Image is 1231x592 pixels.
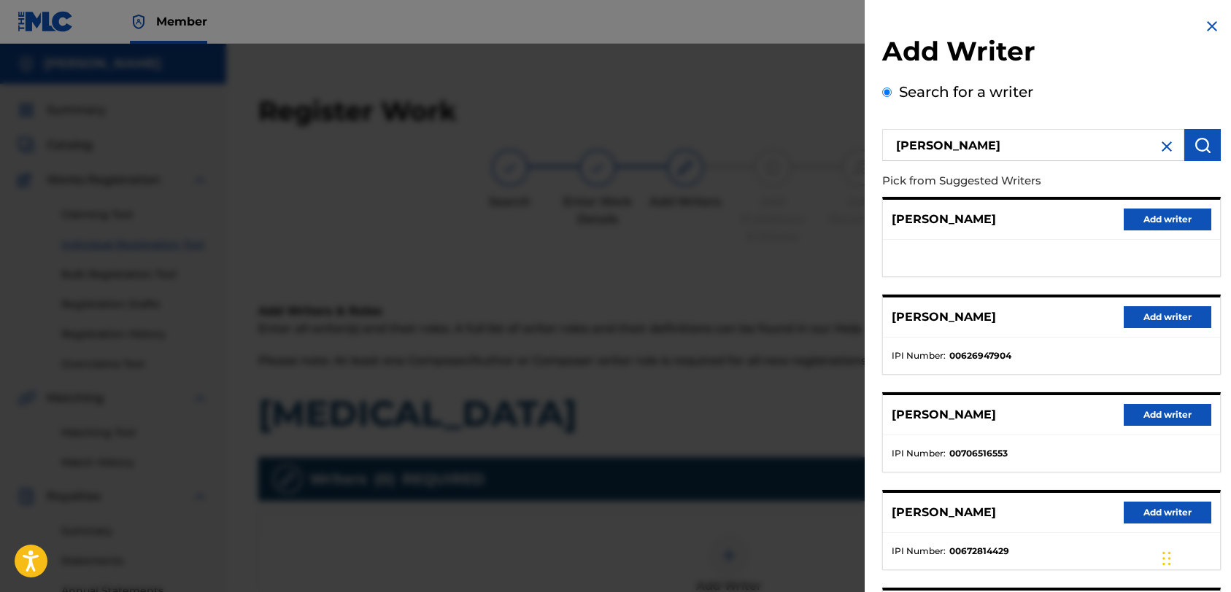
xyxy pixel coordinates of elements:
[949,545,1009,558] strong: 00672814429
[882,129,1184,161] input: Search writer's name or IPI Number
[892,308,996,326] p: [PERSON_NAME]
[1190,379,1231,496] iframe: Resource Center
[892,545,946,558] span: IPI Number :
[1162,537,1171,580] div: Drag
[892,504,996,521] p: [PERSON_NAME]
[1158,138,1176,155] img: close
[1158,522,1231,592] iframe: Chat Widget
[892,211,996,228] p: [PERSON_NAME]
[130,13,147,31] img: Top Rightsholder
[949,349,1011,362] strong: 00626947904
[1194,136,1211,154] img: Search Works
[156,13,207,30] span: Member
[892,406,996,424] p: [PERSON_NAME]
[892,447,946,460] span: IPI Number :
[899,83,1033,101] label: Search for a writer
[1124,306,1211,328] button: Add writer
[892,349,946,362] span: IPI Number :
[882,35,1221,72] h2: Add Writer
[1124,502,1211,523] button: Add writer
[18,11,74,32] img: MLC Logo
[1124,404,1211,426] button: Add writer
[949,447,1008,460] strong: 00706516553
[1124,209,1211,230] button: Add writer
[882,165,1138,197] p: Pick from Suggested Writers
